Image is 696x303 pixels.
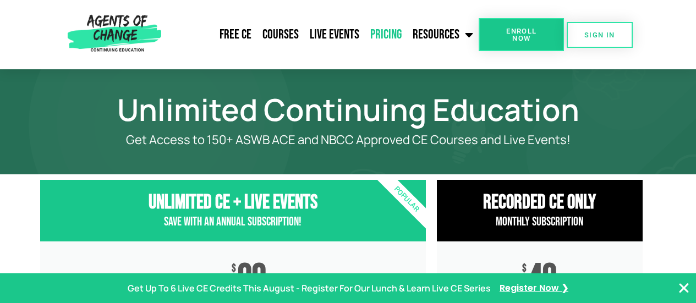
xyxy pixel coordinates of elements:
span: 99 [238,263,266,292]
span: Monthly Subscription [496,214,583,229]
span: $ [522,263,527,274]
h3: Unlimited CE + Live Events [40,191,426,214]
a: Enroll Now [479,18,564,51]
span: Save with an Annual Subscription! [164,214,302,229]
h1: Unlimited Continuing Education [35,97,662,122]
nav: Menu [166,21,479,48]
span: 49 [528,263,557,292]
a: SIGN IN [567,22,633,48]
a: Pricing [365,21,407,48]
p: Get Access to 150+ ASWB ACE and NBCC Approved CE Courses and Live Events! [79,133,618,147]
a: Courses [257,21,304,48]
a: Free CE [214,21,257,48]
span: Enroll Now [496,27,546,42]
p: Get Up To 6 Live CE Credits This August - Register For Our Lunch & Learn Live CE Series [128,280,491,296]
a: Live Events [304,21,365,48]
a: Resources [407,21,479,48]
span: SIGN IN [584,31,615,38]
div: Popular [343,136,470,263]
button: Close Banner [677,282,690,295]
h3: RECORDED CE ONly [437,191,643,214]
a: Register Now ❯ [500,280,568,296]
span: $ [232,263,236,274]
